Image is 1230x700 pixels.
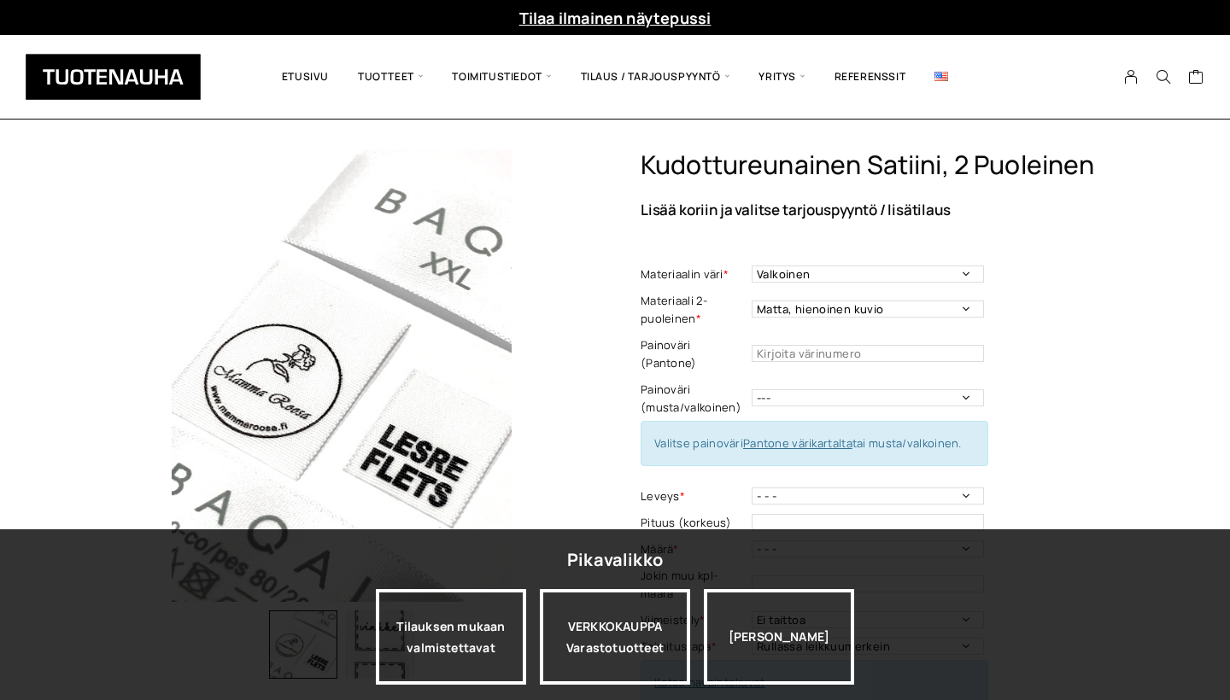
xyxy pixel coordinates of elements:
a: Referenssit [820,48,921,106]
a: VERKKOKAUPPAVarastotuotteet [540,589,690,685]
a: Etusivu [267,48,343,106]
img: English [934,72,948,81]
label: Materiaalin väri [641,265,747,283]
img: Tuotenauha Oy [26,54,201,100]
a: Cart [1188,68,1204,89]
a: Pantone värikartalta [743,435,852,451]
div: VERKKOKAUPPA Varastotuotteet [540,589,690,685]
button: Search [1147,69,1180,85]
label: Pituus (korkeus) [641,514,747,532]
img: Tuotenauha Kudottureunainen satiini, 2 puoleinen [115,149,568,602]
label: Leveys [641,487,747,505]
span: Toimitustiedot [437,48,565,106]
a: Tilaa ilmainen näytepussi [519,8,712,28]
span: Yritys [744,48,819,106]
div: [PERSON_NAME] [704,589,854,685]
div: Pikavalikko [567,545,663,575]
span: Tilaus / Tarjouspyyntö [566,48,745,106]
span: Valitse painoväri tai musta/valkoinen. [654,435,962,451]
label: Materiaali 2-puoleinen [641,292,747,328]
h1: Kudottureunainen satiini, 2 puoleinen [641,149,1115,181]
a: Tilauksen mukaan valmistettavat [376,589,526,685]
span: Tuotteet [343,48,437,106]
p: Lisää koriin ja valitse tarjouspyyntö / lisätilaus [641,202,1115,217]
label: Painoväri (Pantone) [641,336,747,372]
input: Kirjoita värinumero [752,345,984,362]
a: My Account [1115,69,1148,85]
label: Painoväri (musta/valkoinen) [641,381,747,417]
